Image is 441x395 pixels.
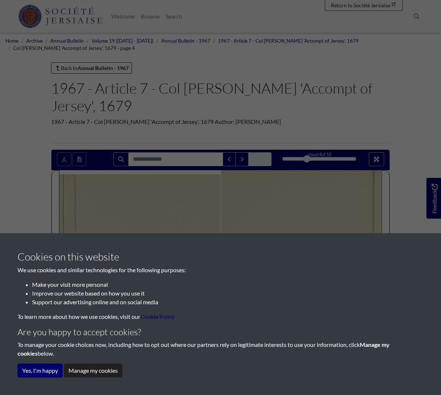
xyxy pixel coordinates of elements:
[17,340,424,358] p: To manage your cookie choices now, including how to opt out where our partners rely on legitimate...
[17,266,424,274] p: We use cookies and similar technologies for the following purposes:
[32,280,424,289] li: Make your visit more personal
[17,251,424,263] h3: Cookies on this website
[17,364,63,378] button: Yes, I'm happy
[17,327,424,337] h4: Are you happy to accept cookies?
[32,298,424,306] li: Support our advertising online and on social media
[17,312,424,321] p: To learn more about how we use cookies, visit our
[32,289,424,298] li: Improve our website based on how you use it
[64,364,122,378] button: Manage my cookies
[140,313,175,320] a: learn more about cookies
